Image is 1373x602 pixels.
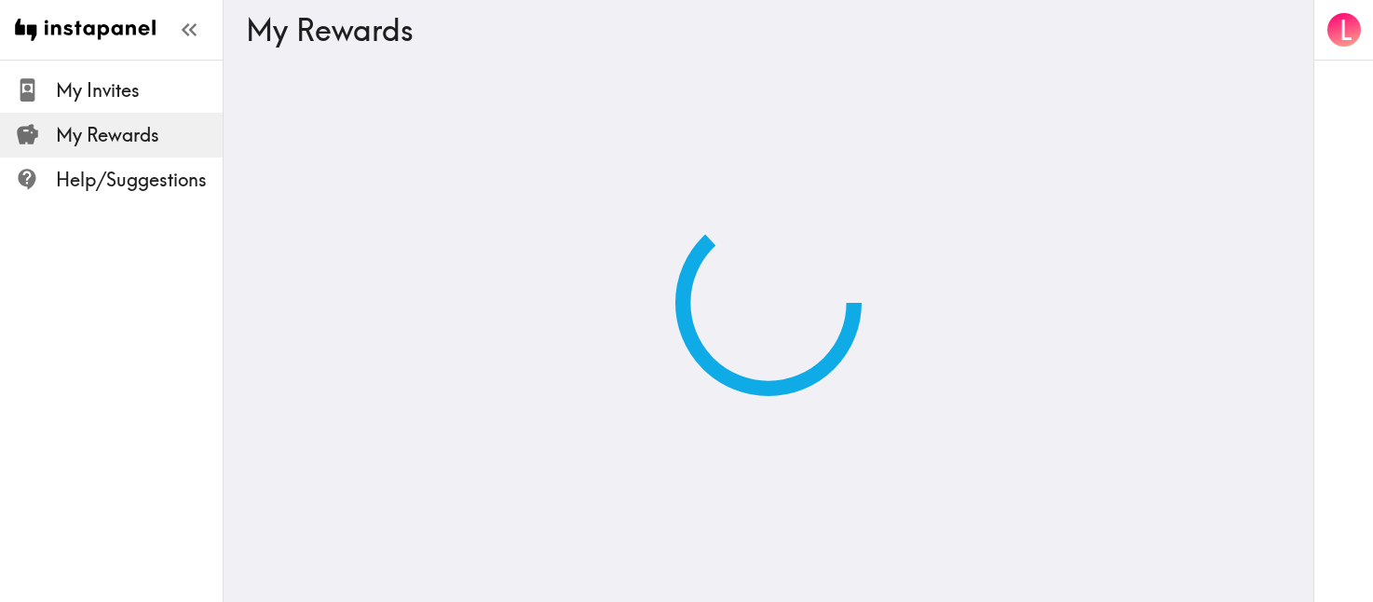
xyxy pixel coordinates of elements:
[56,77,223,103] span: My Invites
[56,167,223,193] span: Help/Suggestions
[56,122,223,148] span: My Rewards
[1325,11,1363,48] button: L
[1339,14,1352,47] span: L
[246,12,1276,48] h3: My Rewards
